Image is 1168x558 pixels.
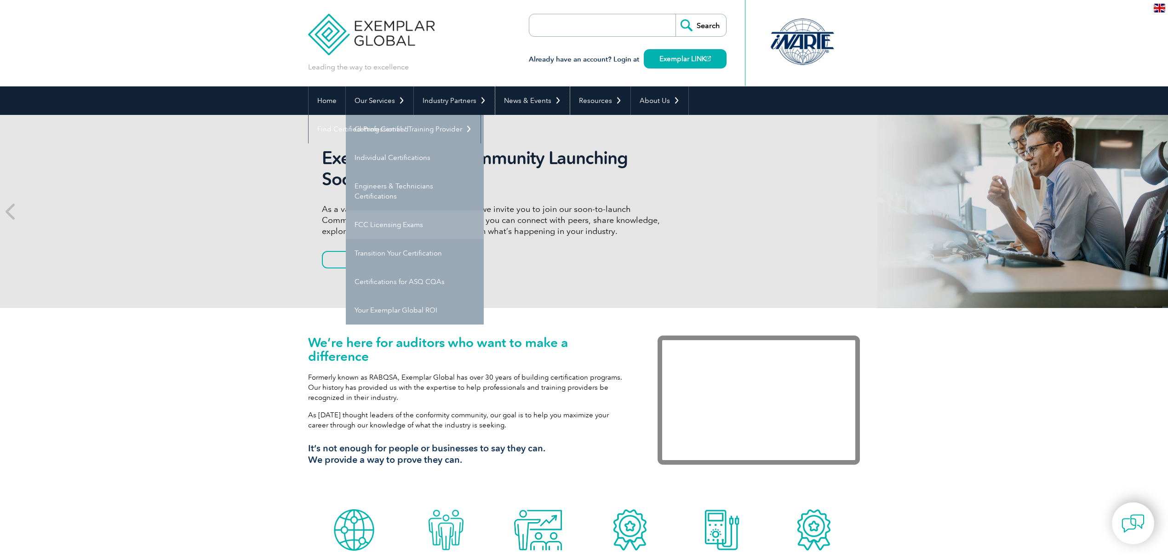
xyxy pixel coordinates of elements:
[1122,512,1145,535] img: contact-chat.png
[346,296,484,325] a: Your Exemplar Global ROI
[308,62,409,72] p: Leading the way to excellence
[308,336,630,363] h1: We’re here for auditors who want to make a difference
[346,268,484,296] a: Certifications for ASQ CQAs
[676,14,726,36] input: Search
[658,336,860,465] iframe: Exemplar Global: Working together to make a difference
[309,86,345,115] a: Home
[346,86,413,115] a: Our Services
[529,54,727,65] h3: Already have an account? Login at
[346,239,484,268] a: Transition Your Certification
[346,172,484,211] a: Engineers & Technicians Certifications
[322,148,667,190] h2: Exemplar Global Community Launching Soon
[322,251,418,268] a: Learn More
[308,410,630,430] p: As [DATE] thought leaders of the conformity community, our goal is to help you maximize your care...
[644,49,727,68] a: Exemplar LINK
[308,372,630,403] p: Formerly known as RABQSA, Exemplar Global has over 30 years of building certification programs. O...
[322,204,667,237] p: As a valued member of Exemplar Global, we invite you to join our soon-to-launch Community—a fun, ...
[309,115,481,143] a: Find Certified Professional / Training Provider
[706,56,711,61] img: open_square.png
[308,443,630,466] h3: It’s not enough for people or businesses to say they can. We provide a way to prove they can.
[1154,4,1165,12] img: en
[346,143,484,172] a: Individual Certifications
[631,86,688,115] a: About Us
[346,211,484,239] a: FCC Licensing Exams
[414,86,495,115] a: Industry Partners
[570,86,630,115] a: Resources
[495,86,570,115] a: News & Events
